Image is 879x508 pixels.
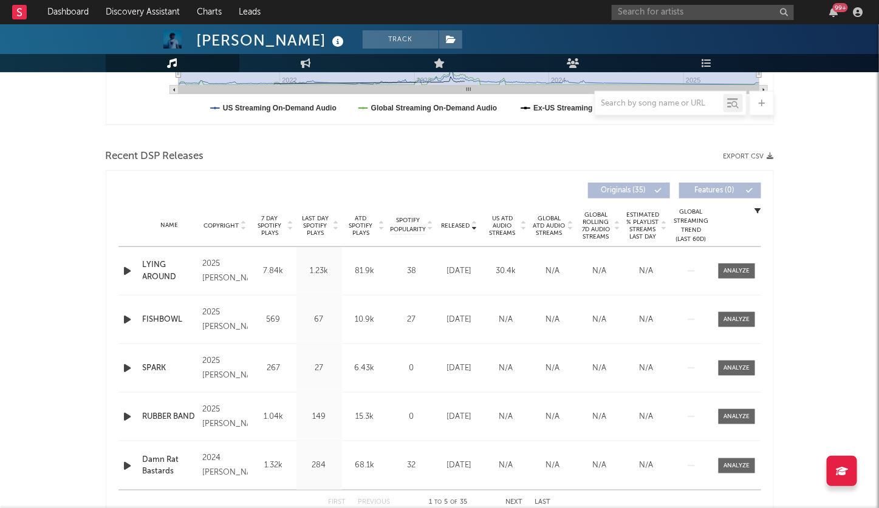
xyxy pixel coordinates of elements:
[202,257,247,286] div: 2025 [PERSON_NAME]
[299,362,339,374] div: 27
[687,187,743,194] span: Features ( 0 )
[254,362,293,374] div: 267
[595,99,723,109] input: Search by song name or URL
[197,30,347,50] div: [PERSON_NAME]
[329,499,346,506] button: First
[390,216,426,234] span: Spotify Popularity
[486,459,527,472] div: N/A
[345,362,385,374] div: 6.43k
[626,459,667,472] div: N/A
[143,221,197,230] div: Name
[363,30,439,49] button: Track
[626,211,660,240] span: Estimated % Playlist Streams Last Day
[442,222,470,229] span: Released
[202,402,247,432] div: 2025 [PERSON_NAME]
[434,500,442,505] span: to
[580,314,620,326] div: N/A
[439,265,480,277] div: [DATE]
[202,451,247,480] div: 2024 [PERSON_NAME]
[533,265,573,277] div: N/A
[345,411,385,423] div: 15.3k
[533,362,573,374] div: N/A
[439,314,480,326] div: [DATE]
[299,459,339,472] div: 284
[439,362,480,374] div: [DATE]
[345,459,385,472] div: 68.1k
[450,500,457,505] span: of
[580,411,620,423] div: N/A
[535,499,551,506] button: Last
[486,215,519,237] span: US ATD Audio Streams
[254,215,286,237] span: 7 Day Spotify Plays
[580,211,613,240] span: Global Rolling 7D Audio Streams
[580,459,620,472] div: N/A
[533,459,573,472] div: N/A
[299,411,339,423] div: 149
[829,7,838,17] button: 99+
[626,265,667,277] div: N/A
[486,265,527,277] div: 30.4k
[391,362,433,374] div: 0
[345,265,385,277] div: 81.9k
[358,499,391,506] button: Previous
[439,411,480,423] div: [DATE]
[626,362,667,374] div: N/A
[204,222,239,229] span: Copyright
[533,215,566,237] span: Global ATD Audio Streams
[143,411,197,423] a: RUBBER BAND
[345,314,385,326] div: 10.9k
[391,265,433,277] div: 38
[506,499,523,506] button: Next
[143,362,197,374] a: SPARK
[299,265,339,277] div: 1.23k
[486,362,527,374] div: N/A
[254,265,293,277] div: 7.84k
[833,3,848,12] div: 99 +
[202,305,247,334] div: 2025 [PERSON_NAME]
[143,314,197,326] a: FISHBOWL
[391,459,433,472] div: 32
[254,411,293,423] div: 1.04k
[673,208,710,244] div: Global Streaming Trend (Last 60D)
[391,411,433,423] div: 0
[486,411,527,423] div: N/A
[391,314,433,326] div: 27
[202,354,247,383] div: 2025 [PERSON_NAME]
[612,5,794,20] input: Search for artists
[723,153,774,160] button: Export CSV
[254,459,293,472] div: 1.32k
[533,411,573,423] div: N/A
[588,183,670,198] button: Originals(35)
[254,314,293,326] div: 569
[345,215,377,237] span: ATD Spotify Plays
[596,187,652,194] span: Originals ( 35 )
[626,411,667,423] div: N/A
[679,183,761,198] button: Features(0)
[106,149,204,164] span: Recent DSP Releases
[580,362,620,374] div: N/A
[299,314,339,326] div: 67
[486,314,527,326] div: N/A
[143,454,197,478] a: Damn Rat Bastards
[439,459,480,472] div: [DATE]
[143,259,197,283] a: LYING AROUND
[580,265,620,277] div: N/A
[533,314,573,326] div: N/A
[626,314,667,326] div: N/A
[299,215,332,237] span: Last Day Spotify Plays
